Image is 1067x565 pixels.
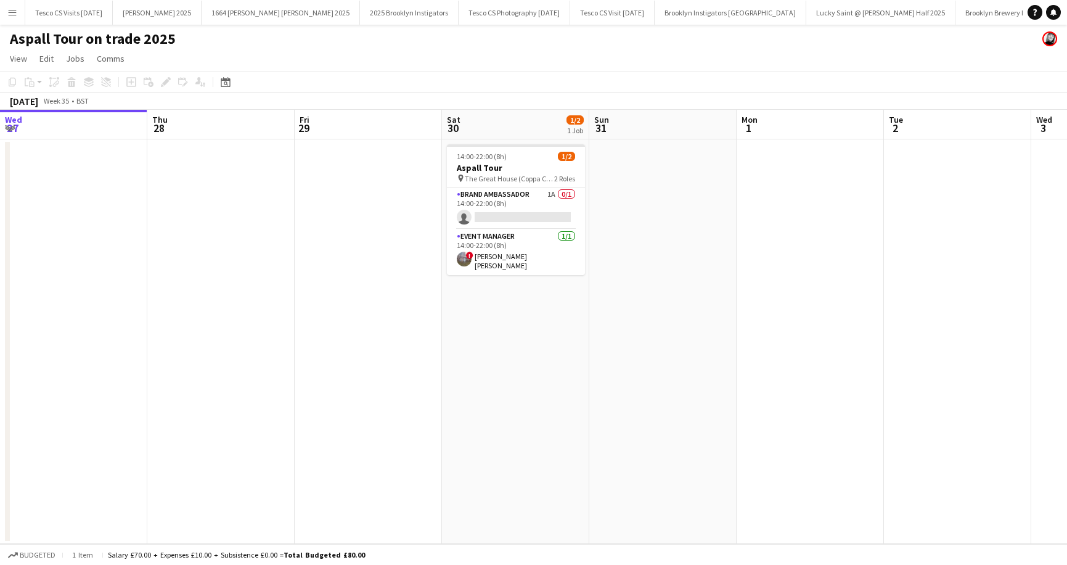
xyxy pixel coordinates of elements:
[465,174,554,183] span: The Great House (Coppa Club) RG4
[567,126,583,135] div: 1 Job
[740,121,758,135] span: 1
[1036,114,1052,125] span: Wed
[592,121,609,135] span: 31
[6,548,57,562] button: Budgeted
[150,121,168,135] span: 28
[570,1,655,25] button: Tesco CS Visit [DATE]
[447,162,585,173] h3: Aspall Tour
[445,121,460,135] span: 30
[97,53,125,64] span: Comms
[447,229,585,275] app-card-role: Event Manager1/114:00-22:00 (8h)![PERSON_NAME] [PERSON_NAME]
[108,550,365,559] div: Salary £70.00 + Expenses £10.00 + Subsistence £0.00 =
[457,152,507,161] span: 14:00-22:00 (8h)
[39,53,54,64] span: Edit
[300,114,309,125] span: Fri
[566,115,584,125] span: 1/2
[806,1,955,25] button: Lucky Saint @ [PERSON_NAME] Half 2025
[202,1,360,25] button: 1664 [PERSON_NAME] [PERSON_NAME] 2025
[10,95,38,107] div: [DATE]
[92,51,129,67] a: Comms
[5,51,32,67] a: View
[1042,31,1057,46] app-user-avatar: Janeann Ferguson
[10,30,176,48] h1: Aspall Tour on trade 2025
[68,550,97,559] span: 1 item
[887,121,903,135] span: 2
[20,551,55,559] span: Budgeted
[360,1,459,25] button: 2025 Brooklyn Instigators
[152,114,168,125] span: Thu
[76,96,89,105] div: BST
[554,174,575,183] span: 2 Roles
[284,550,365,559] span: Total Budgeted £80.00
[447,114,460,125] span: Sat
[3,121,22,135] span: 27
[447,188,585,229] app-card-role: Brand Ambassador1A0/114:00-22:00 (8h)
[558,152,575,161] span: 1/2
[10,53,27,64] span: View
[447,144,585,275] app-job-card: 14:00-22:00 (8h)1/2Aspall Tour The Great House (Coppa Club) RG42 RolesBrand Ambassador1A0/114:00-...
[5,114,22,125] span: Wed
[41,96,72,105] span: Week 35
[594,114,609,125] span: Sun
[113,1,202,25] button: [PERSON_NAME] 2025
[25,1,113,25] button: Tesco CS Visits [DATE]
[459,1,570,25] button: Tesco CS Photography [DATE]
[655,1,806,25] button: Brooklyn Instigators [GEOGRAPHIC_DATA]
[66,53,84,64] span: Jobs
[466,252,473,259] span: !
[61,51,89,67] a: Jobs
[298,121,309,135] span: 29
[889,114,903,125] span: Tue
[742,114,758,125] span: Mon
[1034,121,1052,135] span: 3
[35,51,59,67] a: Edit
